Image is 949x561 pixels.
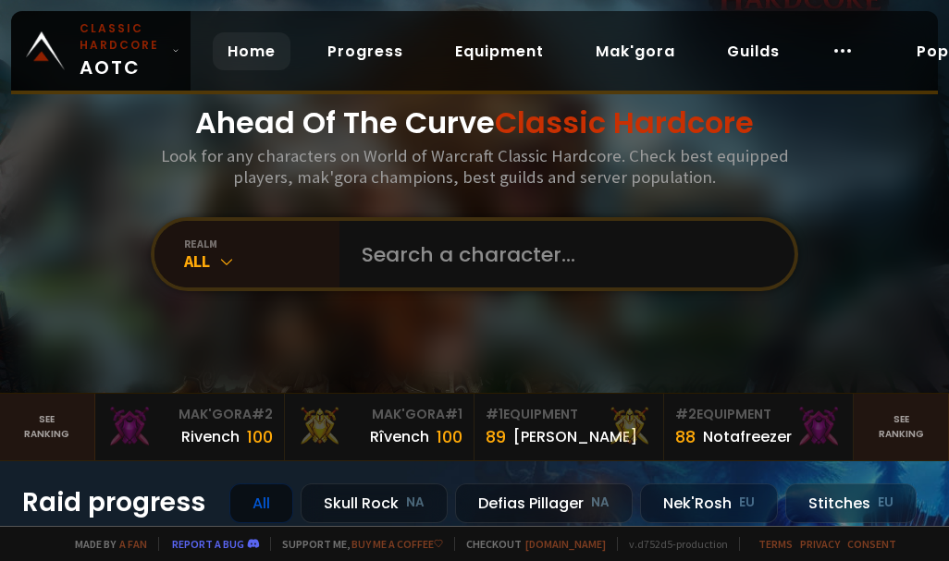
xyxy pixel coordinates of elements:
input: Search a character... [351,221,772,287]
a: #1Equipment89[PERSON_NAME] [474,394,664,460]
a: Classic HardcoreAOTC [11,11,191,91]
div: All [229,483,293,523]
small: EU [878,494,894,512]
div: Rivench [181,425,240,448]
div: Equipment [486,405,652,424]
span: # 1 [445,405,462,423]
div: Notafreezer [703,425,792,448]
div: 89 [486,424,506,449]
div: Defias Pillager [455,483,633,523]
small: EU [739,494,755,512]
a: Mak'Gora#2Rivench100 [95,394,285,460]
span: AOTC [80,20,165,81]
div: [PERSON_NAME] [513,425,637,448]
a: Privacy [800,537,840,551]
a: a fan [119,537,147,551]
a: #2Equipment88Notafreezer [664,394,854,460]
div: All [184,250,339,272]
div: Mak'Gora [296,405,462,424]
a: Mak'gora [581,32,690,70]
h1: Raid progress [22,483,207,522]
a: Buy me a coffee [351,537,443,551]
h1: Ahead Of The Curve [195,101,754,145]
a: Mak'Gora#1Rîvench100 [285,394,474,460]
a: Report a bug [172,537,244,551]
span: Made by [64,537,147,551]
div: realm [184,237,339,250]
div: Equipment [675,405,842,424]
div: 88 [675,424,696,449]
div: Skull Rock [301,483,448,523]
small: Classic Hardcore [80,20,165,54]
a: Terms [758,537,793,551]
div: 100 [437,424,462,449]
span: # 2 [675,405,696,423]
span: Support me, [270,537,443,551]
a: Progress [313,32,418,70]
span: # 2 [252,405,273,423]
a: Seeranking [854,394,949,460]
div: 100 [247,424,273,449]
a: Home [213,32,290,70]
div: Stitches [785,483,917,523]
span: v. d752d5 - production [617,537,728,551]
a: Consent [847,537,896,551]
div: Nek'Rosh [640,483,778,523]
span: Checkout [454,537,606,551]
a: Equipment [440,32,559,70]
div: Mak'Gora [106,405,273,424]
a: Guilds [712,32,795,70]
div: Rîvench [370,425,429,448]
h3: Look for any characters on World of Warcraft Classic Hardcore. Check best equipped players, mak'g... [142,145,807,188]
span: # 1 [486,405,503,423]
span: Classic Hardcore [495,102,754,143]
small: NA [591,494,610,512]
small: NA [406,494,425,512]
a: [DOMAIN_NAME] [525,537,606,551]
